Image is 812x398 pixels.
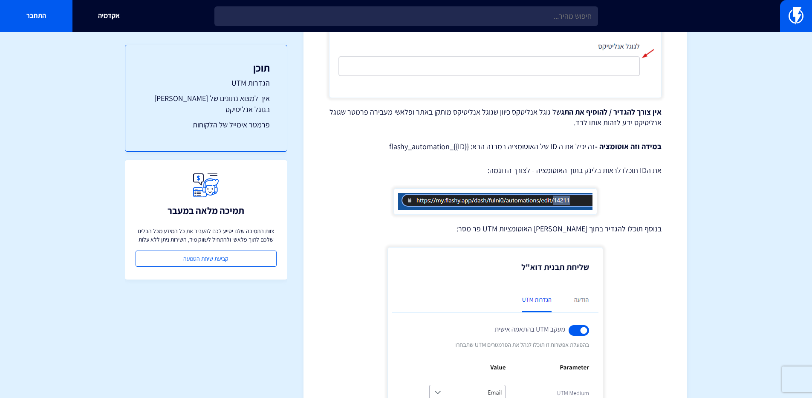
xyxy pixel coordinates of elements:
[595,141,662,151] strong: במידה וזה אוטומציה -
[142,93,270,115] a: איך למצוא נתונים של [PERSON_NAME] בגוגל אנליטיקס
[214,6,598,26] input: חיפוש מהיר...
[142,119,270,130] a: פרמטר אימייל של הלקוחות
[329,165,662,176] p: את הID תוכלו לראות בלינק בתוך האוטומציה - לצורך הדוגמה:
[142,78,270,89] a: הגדרות UTM
[136,251,277,267] a: קביעת שיחת הטמעה
[136,227,277,244] p: צוות התמיכה שלנו יסייע לכם להעביר את כל המידע מכל הכלים שלכם לתוך פלאשי ולהתחיל לשווק מיד, השירות...
[329,107,662,128] p: של גוגל אנליטקס כיוון שגוגל אנליטיקס מותקן באתר ופלאשי מעבירה פרמטר שגוגל אנליטיקס ידע לזהות אותו...
[168,205,244,216] h3: תמיכה מלאה במעבר
[329,141,662,152] p: זה יכיל את ה ID של האוטומציה במבנה הבא: flashy_automation_{{ID}}
[329,223,662,234] p: בנוסף תוכלו להגדיר בתוך [PERSON_NAME] האוטומציות UTM פר מסר:
[142,62,270,73] h3: תוכן
[561,107,662,117] strong: אין צורך להגדיר / להוסיף את התג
